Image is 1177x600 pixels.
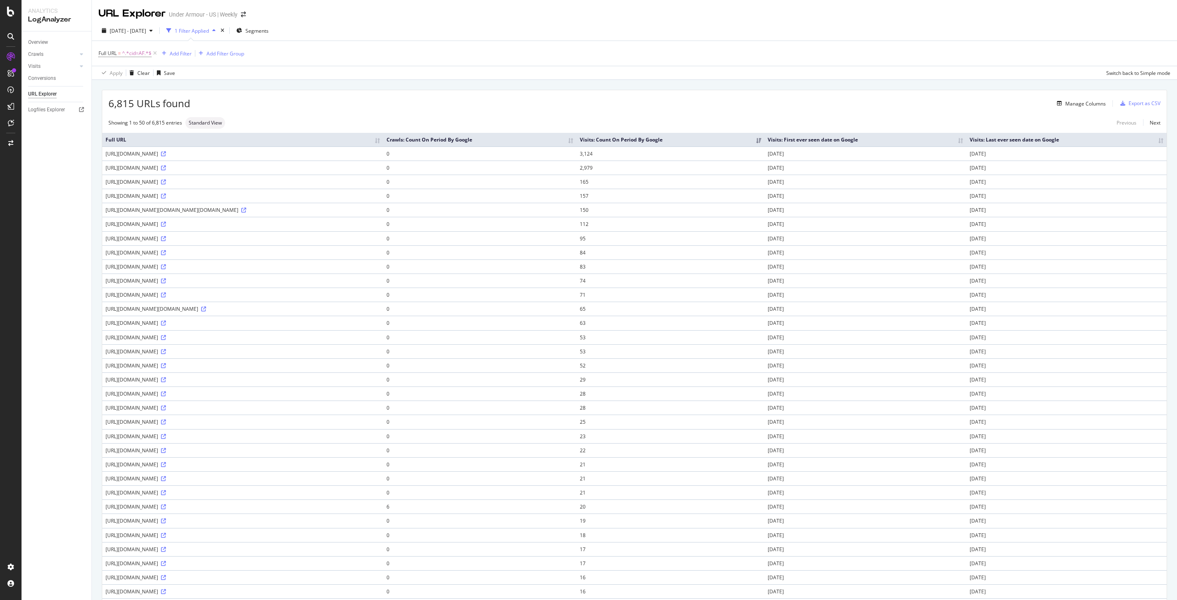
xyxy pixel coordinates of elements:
div: [URL][DOMAIN_NAME] [106,560,380,567]
td: [DATE] [764,245,966,259]
span: ^.*cid=AF.*$ [122,48,151,59]
td: 165 [576,175,764,189]
div: [URL][DOMAIN_NAME] [106,319,380,326]
td: [DATE] [764,302,966,316]
div: [URL][DOMAIN_NAME] [106,376,380,383]
td: [DATE] [966,344,1167,358]
button: Segments [233,24,272,37]
td: [DATE] [966,528,1167,542]
div: 1 Filter Applied [175,27,209,34]
td: 17 [576,556,764,570]
td: 71 [576,288,764,302]
div: [URL][DOMAIN_NAME] [106,433,380,440]
td: 0 [383,457,576,471]
td: 53 [576,330,764,344]
div: [URL][DOMAIN_NAME] [106,503,380,510]
td: [DATE] [764,570,966,584]
div: Visits [28,62,41,71]
td: [DATE] [966,457,1167,471]
td: [DATE] [764,542,966,556]
td: [DATE] [966,584,1167,598]
iframe: Intercom live chat [1149,572,1169,592]
td: 0 [383,401,576,415]
div: [URL][DOMAIN_NAME] [106,164,380,171]
td: 0 [383,330,576,344]
span: Standard View [189,120,222,125]
td: [DATE] [764,344,966,358]
div: Add Filter Group [207,50,244,57]
td: 52 [576,358,764,372]
div: Export as CSV [1129,100,1160,107]
td: 0 [383,217,576,231]
td: 0 [383,203,576,217]
td: 0 [383,316,576,330]
td: [DATE] [764,146,966,161]
td: [DATE] [966,274,1167,288]
div: Conversions [28,74,56,83]
td: [DATE] [764,457,966,471]
td: 18 [576,528,764,542]
div: URL Explorer [98,7,166,21]
div: [URL][DOMAIN_NAME] [106,489,380,496]
div: [URL][DOMAIN_NAME][DOMAIN_NAME][DOMAIN_NAME] [106,206,380,214]
div: [URL][DOMAIN_NAME] [106,546,380,553]
span: 6,815 URLs found [108,96,190,110]
div: [URL][DOMAIN_NAME] [106,475,380,482]
div: LogAnalyzer [28,15,85,24]
td: 25 [576,415,764,429]
div: [URL][DOMAIN_NAME] [106,362,380,369]
div: [URL][DOMAIN_NAME] [106,348,380,355]
span: [DATE] - [DATE] [110,27,146,34]
div: Overview [28,38,48,47]
td: 0 [383,471,576,485]
td: 0 [383,146,576,161]
td: 0 [383,542,576,556]
a: URL Explorer [28,90,86,98]
td: 21 [576,485,764,499]
td: 0 [383,175,576,189]
div: [URL][DOMAIN_NAME] [106,334,380,341]
td: [DATE] [966,217,1167,231]
button: Switch back to Simple mode [1103,66,1170,79]
td: 0 [383,344,576,358]
td: [DATE] [966,372,1167,386]
div: neutral label [185,117,225,129]
button: Export as CSV [1117,97,1160,110]
td: [DATE] [966,161,1167,175]
td: 23 [576,429,764,443]
td: [DATE] [966,386,1167,401]
td: 21 [576,457,764,471]
span: Full URL [98,50,117,57]
button: Manage Columns [1054,98,1106,108]
td: 0 [383,443,576,457]
td: 63 [576,316,764,330]
td: [DATE] [966,231,1167,245]
button: [DATE] - [DATE] [98,24,156,37]
td: [DATE] [966,330,1167,344]
th: Crawls: Count On Period By Google: activate to sort column ascending [383,133,576,146]
div: [URL][DOMAIN_NAME] [106,221,380,228]
th: Visits: Last ever seen date on Google: activate to sort column ascending [966,133,1167,146]
td: [DATE] [764,259,966,274]
div: [URL][DOMAIN_NAME] [106,588,380,595]
td: [DATE] [764,161,966,175]
div: [URL][DOMAIN_NAME] [106,249,380,256]
a: Next [1143,117,1160,129]
td: 0 [383,161,576,175]
td: 6 [383,499,576,514]
td: 0 [383,584,576,598]
td: [DATE] [966,245,1167,259]
td: [DATE] [966,401,1167,415]
td: 0 [383,415,576,429]
td: [DATE] [966,542,1167,556]
td: 21 [576,471,764,485]
td: [DATE] [966,358,1167,372]
td: [DATE] [764,189,966,203]
td: [DATE] [764,499,966,514]
td: 0 [383,274,576,288]
td: 150 [576,203,764,217]
td: 29 [576,372,764,386]
div: Showing 1 to 50 of 6,815 entries [108,119,182,126]
a: Crawls [28,50,77,59]
td: [DATE] [764,372,966,386]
